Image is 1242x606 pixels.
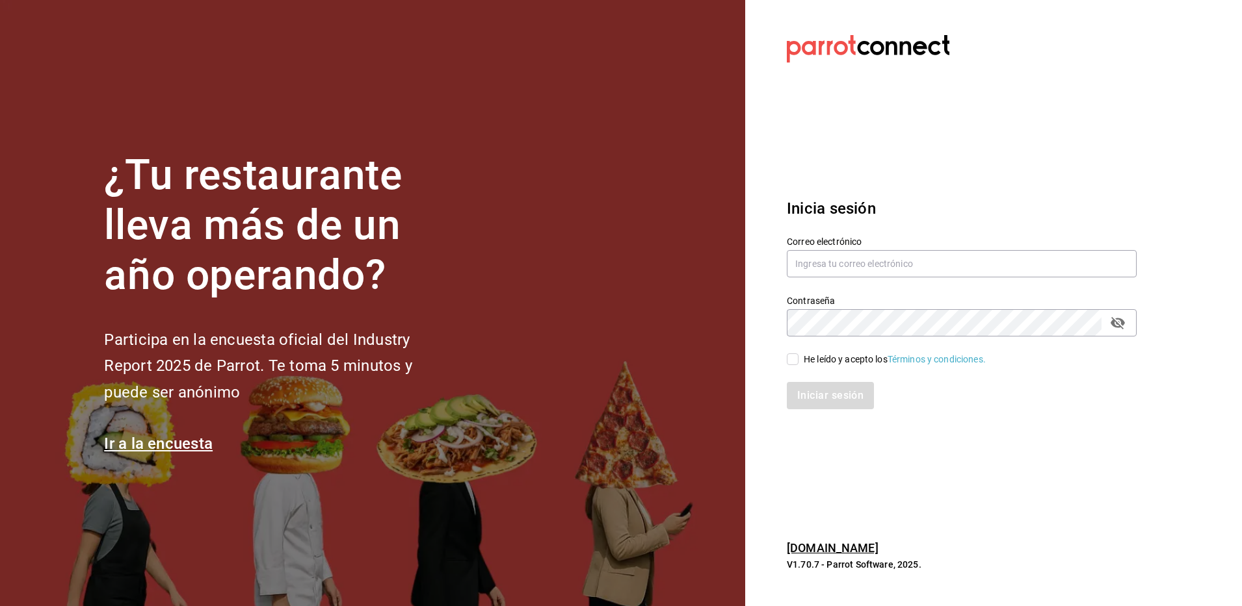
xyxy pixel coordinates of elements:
a: Ir a la encuesta [104,435,213,453]
label: Contraseña [787,296,1137,305]
h3: Inicia sesión [787,197,1137,220]
h1: ¿Tu restaurante lleva más de un año operando? [104,151,455,300]
div: He leído y acepto los [804,353,986,366]
h2: Participa en la encuesta oficial del Industry Report 2025 de Parrot. Te toma 5 minutos y puede se... [104,327,455,406]
p: V1.70.7 - Parrot Software, 2025. [787,558,1137,571]
input: Ingresa tu correo electrónico [787,250,1137,277]
label: Correo electrónico [787,237,1137,246]
a: [DOMAIN_NAME] [787,541,879,555]
a: Términos y condiciones. [888,354,986,364]
button: passwordField [1107,312,1129,334]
